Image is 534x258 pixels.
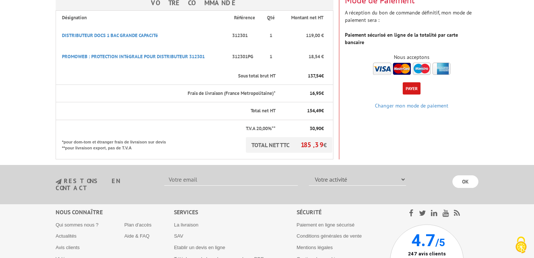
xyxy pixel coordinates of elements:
[282,125,324,132] p: €
[56,102,277,120] th: Total net HT
[124,222,151,228] a: Plan d'accès
[230,29,260,43] p: 312301
[164,173,298,186] input: Votre email
[56,222,99,228] a: Qui sommes nous ?
[282,14,332,21] p: Montant net HT
[282,107,324,115] p: €
[297,233,362,239] a: Conditions générales de vente
[174,233,183,239] a: SAV
[310,125,321,132] span: 30,90
[512,236,530,254] img: Cookies (fenêtre modale)
[282,32,324,39] p: 119,00 €
[452,175,478,188] input: OK
[174,222,198,228] a: La livraison
[282,53,324,60] p: 18,54 €
[230,50,260,64] p: 312301PG
[375,102,448,109] a: Changer mon mode de paiement
[345,53,478,61] div: Nous acceptons
[56,178,153,191] h3: restons en contact
[297,222,355,228] a: Paiement en ligne sécurisé
[297,245,333,250] a: Mentions légales
[310,90,321,96] span: 16,95
[174,208,297,216] div: Services
[62,137,173,151] p: *pour dom-tom et étranger frais de livraison sur devis **pour livraison export, pas de T.V.A
[301,140,323,149] span: 185,39
[56,208,174,216] div: Nous connaître
[266,53,276,60] p: 1
[62,14,223,21] p: Désignation
[266,32,276,39] p: 1
[246,137,332,153] p: TOTAL NET TTC €
[297,208,390,216] div: Sécurité
[62,32,158,39] a: DISTRIBUTEUR DOCS 1 BAC GRANDE CAPACITé
[124,233,149,239] a: Aide & FAQ
[230,14,260,21] p: Référence
[345,32,458,46] strong: Paiement sécurisé en ligne de la totalité par carte bancaire
[307,107,321,114] span: 154,49
[282,73,324,80] p: €
[56,233,76,239] a: Actualités
[62,53,205,60] a: PROMOWEB : PROTECTION INTéGRALE POUR DISTRIBUTEUR 312301
[62,125,276,132] p: T.V.A 20,00%**
[56,67,277,85] th: Sous total brut HT
[56,245,80,250] a: Avis clients
[508,233,534,258] button: Cookies (fenêtre modale)
[373,63,451,75] img: accepted.png
[56,179,62,185] img: newsletter.jpg
[266,14,276,21] p: Qté
[56,85,277,102] th: Frais de livraison (France Metropolitaine)*
[403,82,421,95] button: Payer
[308,73,321,79] span: 137,54
[282,90,324,97] p: €
[174,245,225,250] a: Etablir un devis en ligne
